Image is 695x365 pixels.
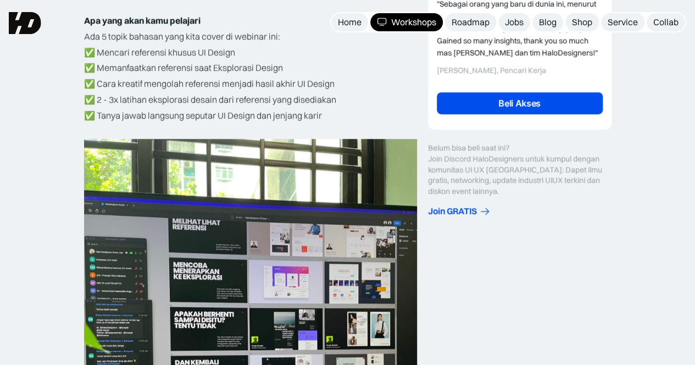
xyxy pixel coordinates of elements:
[572,16,592,28] div: Shop
[428,205,611,217] a: Join GRATIS
[370,13,443,31] a: Workshops
[539,16,557,28] div: Blog
[331,13,368,31] a: Home
[437,92,603,114] a: Beli Akses
[84,123,417,139] p: ‍
[647,13,685,31] a: Collab
[498,13,530,31] a: Jobs
[338,16,362,28] div: Home
[565,13,599,31] a: Shop
[391,16,436,28] div: Workshops
[428,143,611,196] div: Belum bisa beli saat ini? Join Discord HaloDesigners untuk kumpul dengan komunitas UI UX [GEOGRAP...
[437,66,603,75] div: [PERSON_NAME], Pencari Kerja
[653,16,679,28] div: Collab
[608,16,638,28] div: Service
[601,13,644,31] a: Service
[84,44,417,123] p: ✅ Mencari referensi khusus UI Design ✅ Memanfaatkan referensi saat Eksplorasi Design ✅ Cara kreat...
[452,16,490,28] div: Roadmap
[428,205,477,217] div: Join GRATIS
[84,15,201,26] strong: Apa yang akan kamu pelajari
[84,29,417,44] p: Ada 5 topik bahasan yang kita cover di webinar ini:
[445,13,496,31] a: Roadmap
[505,16,524,28] div: Jobs
[532,13,563,31] a: Blog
